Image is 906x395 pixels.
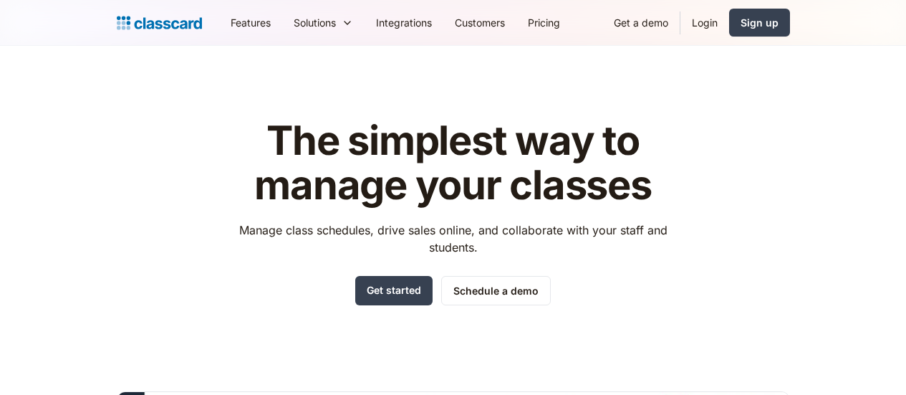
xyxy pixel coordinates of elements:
[226,222,680,256] p: Manage class schedules, drive sales online, and collaborate with your staff and students.
[680,6,729,39] a: Login
[117,13,202,33] a: home
[355,276,433,305] a: Get started
[219,6,282,39] a: Features
[294,15,336,30] div: Solutions
[282,6,365,39] div: Solutions
[602,6,680,39] a: Get a demo
[226,119,680,207] h1: The simplest way to manage your classes
[365,6,443,39] a: Integrations
[729,9,790,37] a: Sign up
[741,15,779,30] div: Sign up
[516,6,572,39] a: Pricing
[441,276,551,305] a: Schedule a demo
[443,6,516,39] a: Customers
